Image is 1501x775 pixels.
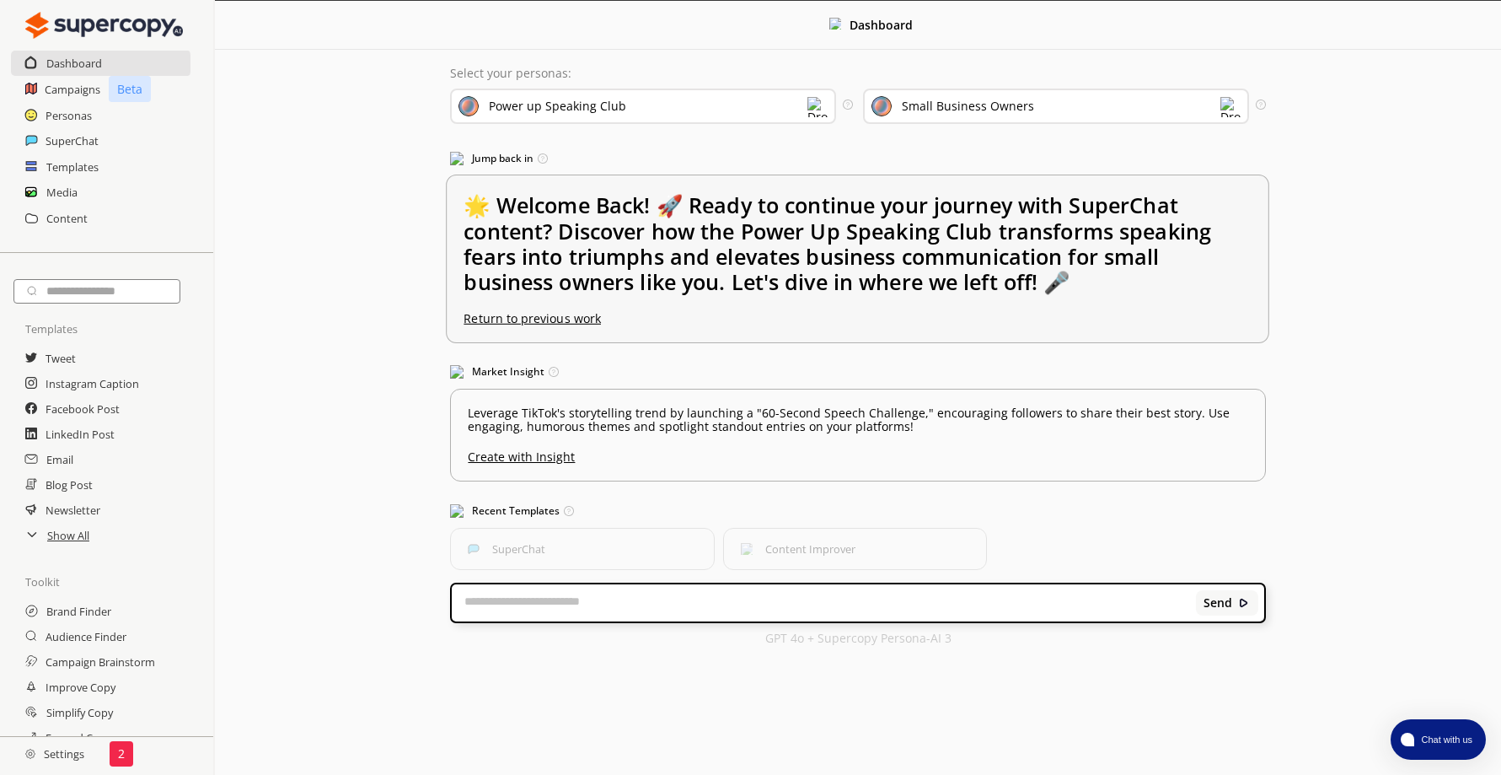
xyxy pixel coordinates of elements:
[46,599,111,624] a: Brand Finder
[850,17,913,33] b: Dashboard
[741,543,753,555] img: Content Improver
[46,128,99,153] a: SuperChat
[46,725,111,751] a: Expand Copy
[902,100,1034,113] div: Small Business Owners
[723,528,987,570] button: Content ImproverContent Improver
[450,498,1265,524] h3: Recent Templates
[45,77,100,102] a: Campaigns
[46,472,93,498] a: Blog Post
[109,76,151,102] p: Beta
[464,193,1252,312] h2: 🌟 Welcome Back! 🚀 Ready to continue your journey with SuperChat content? Discover how the Power U...
[829,18,841,30] img: Close
[46,396,120,422] a: Facebook Post
[871,96,892,116] img: Audience Icon
[1391,719,1486,760] button: atlas-launcher
[450,365,464,379] img: Market Insight
[46,154,99,180] a: Templates
[46,180,78,205] a: Media
[46,371,139,396] a: Instagram Caption
[450,359,1265,385] h3: Market Insight
[25,8,183,42] img: Close
[458,96,479,116] img: Brand Icon
[47,523,89,548] a: Show All
[1256,100,1266,110] img: Tooltip Icon
[1238,597,1250,609] img: Close
[468,442,1247,464] u: Create with Insight
[46,498,100,523] a: Newsletter
[450,146,1265,171] h3: Jump back in
[1220,97,1241,117] img: Dropdown Icon
[538,153,548,164] img: Tooltip Icon
[564,506,574,516] img: Tooltip Icon
[1203,596,1232,610] b: Send
[807,97,828,117] img: Dropdown Icon
[46,675,115,700] a: Improve Copy
[1414,733,1476,746] span: Chat with us
[46,51,102,76] a: Dashboard
[46,206,88,231] a: Content
[765,632,952,645] p: GPT 4o + Supercopy Persona-AI 3
[843,100,853,110] img: Tooltip Icon
[468,543,480,555] img: SuperChat
[450,528,714,570] button: SuperChatSuperChat
[549,367,559,377] img: Tooltip Icon
[118,747,125,761] p: 2
[489,100,626,113] div: Power up Speaking Club
[46,447,73,472] a: Email
[450,67,1265,80] p: Select your personas:
[46,346,76,371] a: Tweet
[464,310,602,326] u: Return to previous work
[46,624,126,649] a: Audience Finder
[46,700,113,725] a: Simplify Copy
[46,103,92,128] a: Personas
[450,504,464,518] img: Popular Templates
[450,152,464,165] img: Jump Back In
[46,649,155,675] a: Campaign Brainstorm
[25,749,35,759] img: Close
[46,422,115,447] a: LinkedIn Post
[468,406,1247,433] p: Leverage TikTok's storytelling trend by launching a "60-Second Speech Challenge," encouraging fol...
